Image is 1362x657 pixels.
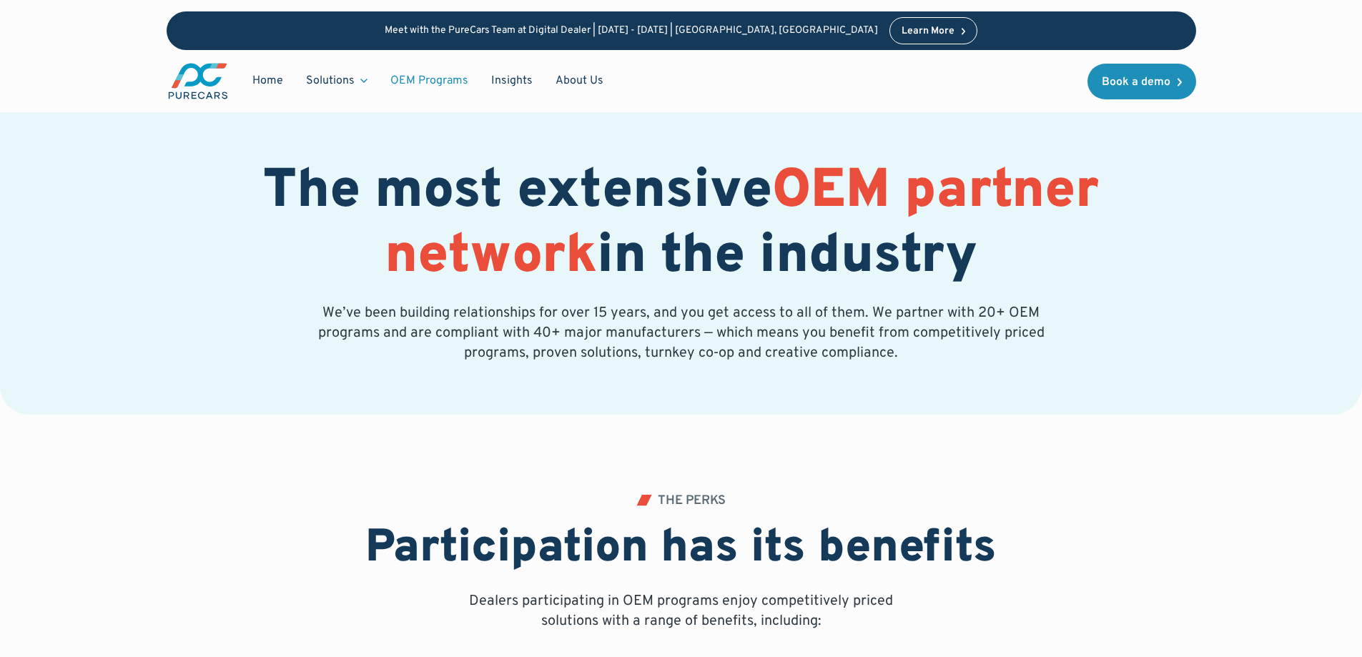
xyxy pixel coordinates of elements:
p: Meet with the PureCars Team at Digital Dealer | [DATE] - [DATE] | [GEOGRAPHIC_DATA], [GEOGRAPHIC_... [385,25,878,37]
div: Learn More [902,26,954,36]
h1: The most extensive in the industry [167,160,1196,290]
div: Solutions [306,73,355,89]
p: Dealers participating in OEM programs enjoy competitively priced solutions with a range of benefi... [464,591,899,631]
a: Learn More [889,17,978,44]
a: Home [241,67,295,94]
a: main [167,61,230,101]
img: purecars logo [167,61,230,101]
a: OEM Programs [379,67,480,94]
a: Insights [480,67,544,94]
span: OEM partner network [385,158,1099,292]
p: We’ve been building relationships for over 15 years, and you get access to all of them. We partne... [315,303,1047,363]
div: Solutions [295,67,379,94]
div: THE PERKS [658,495,726,508]
div: Book a demo [1102,76,1170,88]
h2: Participation has its benefits [365,522,997,577]
a: About Us [544,67,615,94]
a: Book a demo [1087,64,1196,99]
